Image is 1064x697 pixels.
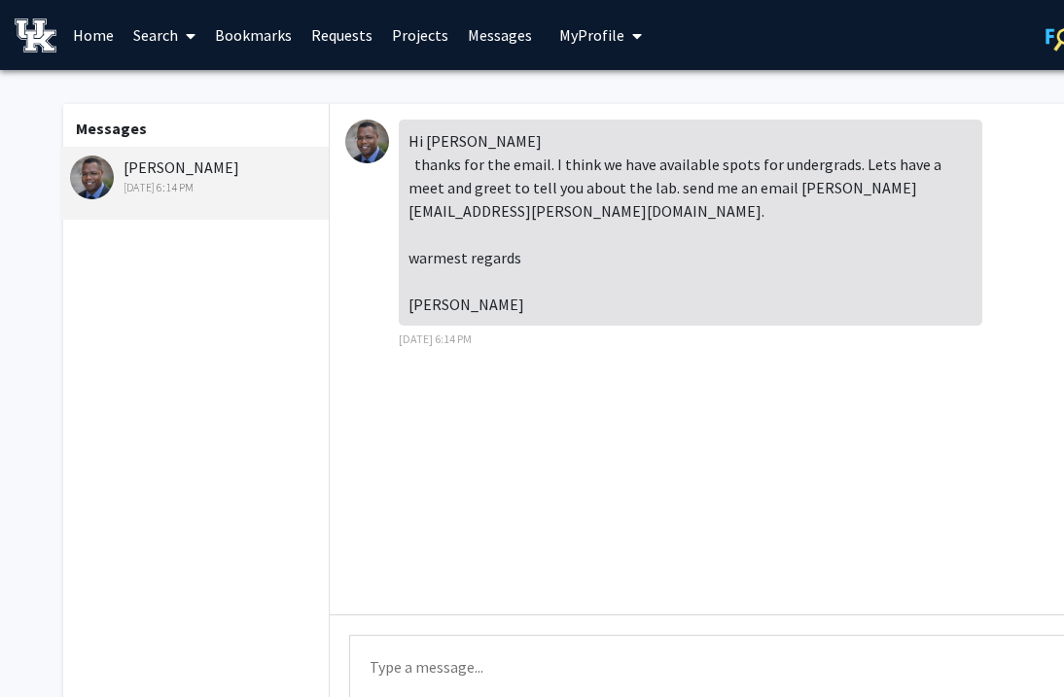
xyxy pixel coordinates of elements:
[301,1,382,69] a: Requests
[70,179,324,196] div: [DATE] 6:14 PM
[559,25,624,45] span: My Profile
[70,156,324,196] div: [PERSON_NAME]
[70,156,114,199] img: Daniel Lee
[399,120,982,326] div: Hi [PERSON_NAME] thanks for the email. I think we have available spots for undergrads. Lets have ...
[124,1,205,69] a: Search
[76,119,147,138] b: Messages
[345,120,389,163] img: Daniel Lee
[205,1,301,69] a: Bookmarks
[458,1,542,69] a: Messages
[15,18,56,52] img: University of Kentucky Logo
[15,610,83,682] iframe: Chat
[382,1,458,69] a: Projects
[63,1,124,69] a: Home
[399,331,472,346] span: [DATE] 6:14 PM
